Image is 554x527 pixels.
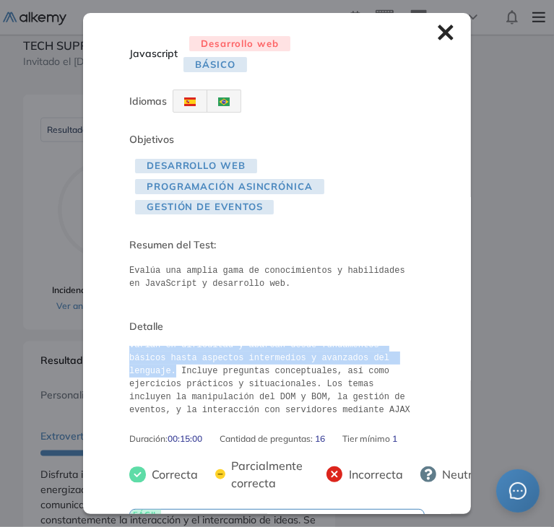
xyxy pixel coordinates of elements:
span: Incorrecta [343,466,403,483]
span: Neutra [436,466,480,483]
span: Tier mínimo [342,432,392,445]
span: 1 [392,432,397,445]
span: 16 [315,432,325,445]
span: Duración : [129,432,168,445]
span: Programación asincrónica [135,179,324,194]
span: Desarrollo Web [135,159,257,174]
span: 00:15:00 [168,432,202,445]
span: Básico [183,57,246,72]
pre: Cubre una variedad de temas esenciales para el desarrollo web utilizando JavaScript. Las pregunta... [129,346,425,415]
span: Detalle [129,319,425,334]
span: Parcialmente correcta [225,457,308,492]
span: message [509,482,527,500]
span: Objetivos [129,133,174,146]
span: FÁCIL [130,510,161,521]
span: Desarrollo web [189,36,290,51]
pre: Evalúa una amplia gama de conocimientos y habilidades en JavaScript y desarrollo web. [129,264,425,290]
span: Cantidad de preguntas: [220,432,315,445]
img: ESP [184,97,196,106]
span: Resumen del Test: [129,238,425,253]
span: Idiomas [129,95,167,108]
span: Javascript [129,46,178,61]
img: BRA [218,97,230,106]
span: Gestión de Eventos [135,200,274,215]
span: Correcta [146,466,198,483]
